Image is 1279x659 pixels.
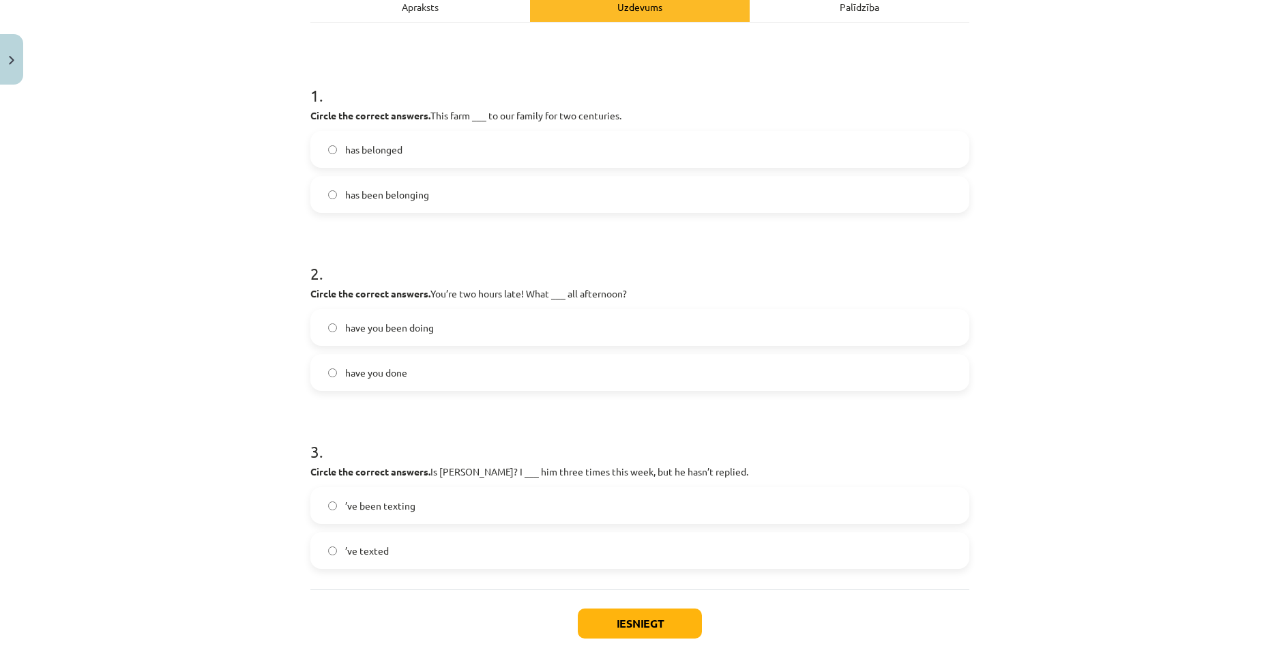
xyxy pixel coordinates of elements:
span: ’ve texted [345,544,389,558]
span: have you been doing [345,321,434,335]
input: has been belonging [328,190,337,199]
p: This farm ___ to our family for two centuries. [310,108,969,123]
input: have you been doing [328,323,337,332]
input: ’ve been texting [328,501,337,510]
b: Circle the correct answers. [310,287,430,299]
span: has belonged [345,143,402,157]
h1: 1 . [310,62,969,104]
p: Is [PERSON_NAME]? I ___ him three times this week, but he hasn’t replied. [310,465,969,479]
b: Circle the correct answers. [310,109,430,121]
p: You’re two hours late! What ___ all afternoon? [310,287,969,301]
b: Circle the correct answers. [310,465,430,478]
input: have you done [328,368,337,377]
h1: 3 . [310,418,969,460]
img: icon-close-lesson-0947bae3869378f0d4975bcd49f059093ad1ed9edebbc8119c70593378902aed.svg [9,56,14,65]
h1: 2 . [310,240,969,282]
input: has belonged [328,145,337,154]
span: ’ve been texting [345,499,415,513]
span: have you done [345,366,407,380]
button: Iesniegt [578,609,702,639]
span: has been belonging [345,188,429,202]
input: ’ve texted [328,546,337,555]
